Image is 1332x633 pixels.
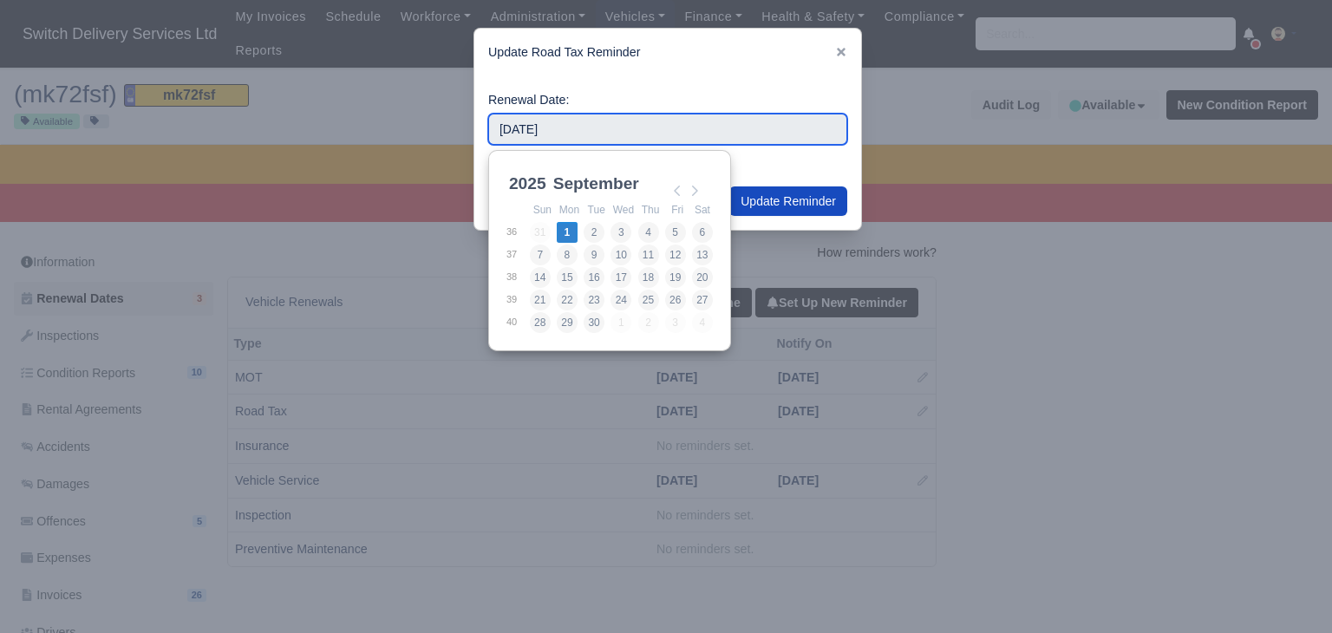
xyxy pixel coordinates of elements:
abbr: Thursday [642,204,660,216]
button: 19 [665,267,686,288]
button: 16 [584,267,604,288]
abbr: Monday [559,204,579,216]
button: 23 [584,290,604,310]
button: 11 [638,245,659,265]
label: Renewal Date: [488,90,569,110]
button: 10 [610,245,631,265]
button: Previous Month [667,180,688,201]
button: 25 [638,290,659,310]
button: 28 [530,312,551,333]
button: 7 [530,245,551,265]
button: 2 [584,222,604,243]
button: 3 [610,222,631,243]
td: 38 [506,266,529,289]
button: 8 [557,245,578,265]
td: 37 [506,244,529,266]
abbr: Saturday [695,204,710,216]
input: Use the arrow keys to pick a date [488,114,847,145]
abbr: Sunday [533,204,552,216]
button: 30 [584,312,604,333]
button: 14 [530,267,551,288]
td: 40 [506,311,529,334]
abbr: Tuesday [588,204,605,216]
button: 22 [557,290,578,310]
button: 1 [557,222,578,243]
div: September [550,171,643,197]
div: 2025 [506,171,550,197]
button: 24 [610,290,631,310]
iframe: Chat Widget [1245,550,1332,633]
button: 6 [692,222,713,243]
button: 20 [692,267,713,288]
td: 36 [506,221,529,244]
button: 15 [557,267,578,288]
button: 26 [665,290,686,310]
button: 29 [557,312,578,333]
td: 39 [506,289,529,311]
button: 9 [584,245,604,265]
button: 5 [665,222,686,243]
button: Update Reminder [729,186,847,216]
button: 21 [530,290,551,310]
abbr: Friday [671,204,683,216]
div: Update Road Tax Reminder [474,29,861,76]
button: 4 [638,222,659,243]
button: 18 [638,267,659,288]
button: 12 [665,245,686,265]
button: 13 [692,245,713,265]
abbr: Wednesday [613,204,634,216]
button: Next Month [684,180,705,201]
button: 27 [692,290,713,310]
button: 17 [610,267,631,288]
